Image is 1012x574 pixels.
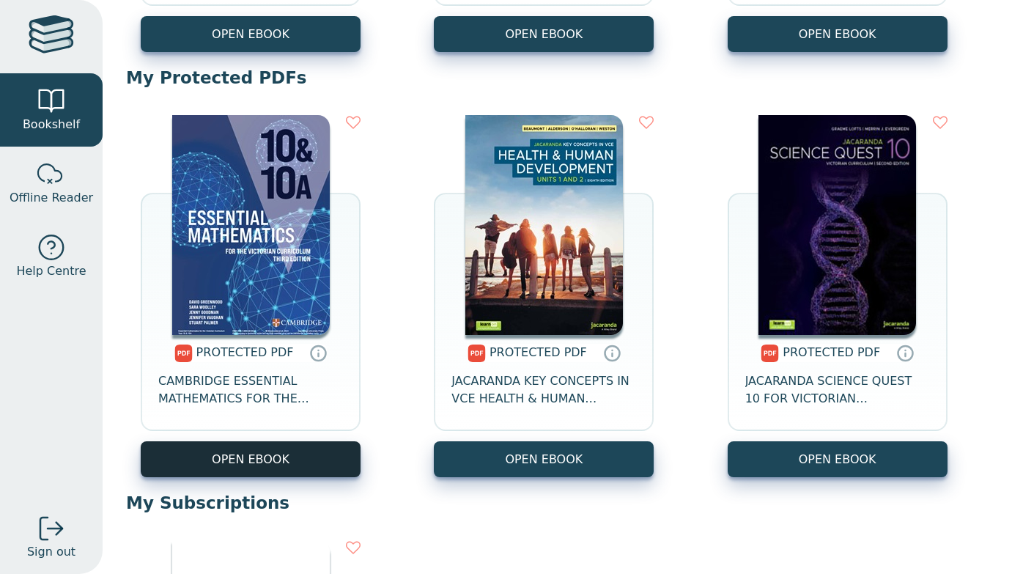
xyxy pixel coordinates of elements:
[783,345,880,359] span: PROTECTED PDF
[27,543,75,561] span: Sign out
[10,189,93,207] span: Offline Reader
[468,345,486,362] img: pdf.svg
[141,441,361,477] a: OPEN EBOOK
[196,345,294,359] span: PROTECTED PDF
[309,344,327,361] a: Protected PDFs cannot be printed, copied or shared. They can be accessed online through Education...
[745,372,930,408] span: JACARANDA SCIENCE QUEST 10 FOR VICTORIAN CURRICULUM
[490,345,587,359] span: PROTECTED PDF
[126,492,989,514] p: My Subscriptions
[158,372,343,408] span: CAMBRIDGE ESSENTIAL MATHEMATICS FOR THE VICTORIAN CURRICULUM YEAR 10&10A 3E
[603,344,621,361] a: Protected PDFs cannot be printed, copied or shared. They can be accessed online through Education...
[141,16,361,52] button: OPEN EBOOK
[758,115,916,335] img: 7e7f1215-7d8a-4a19-b4a6-a835bc0cbe75.jpg
[434,441,654,477] a: OPEN EBOOK
[728,441,948,477] a: OPEN EBOOK
[174,345,193,362] img: pdf.svg
[126,67,989,89] p: My Protected PDFs
[23,116,80,133] span: Bookshelf
[761,345,779,362] img: pdf.svg
[172,115,330,335] img: bcb24764-8f6d-4c77-893a-cd8db92de464.jpg
[896,344,914,361] a: Protected PDFs cannot be printed, copied or shared. They can be accessed online through Education...
[451,372,636,408] span: JACARANDA KEY CONCEPTS IN VCE HEALTH & HUMAN DEVELOPMENT UNITS 1&2 PRINT & LEARNON EBOOK 8E
[465,115,623,335] img: bbedf1c5-5c8e-4c9d-9286-b7781b5448a4.jpg
[434,16,654,52] button: OPEN EBOOK
[16,262,86,280] span: Help Centre
[728,16,948,52] button: OPEN EBOOK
